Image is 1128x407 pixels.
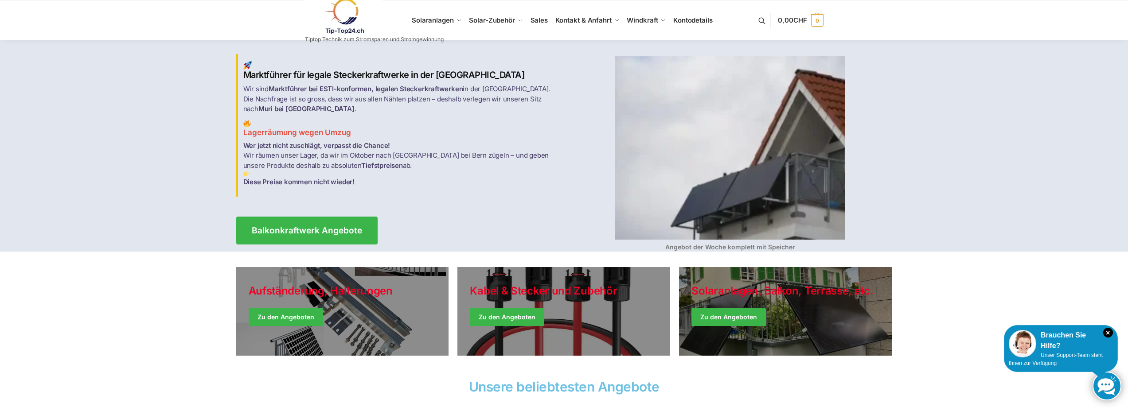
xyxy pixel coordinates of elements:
[778,7,823,34] a: 0,00CHF 0
[551,0,623,40] a: Kontakt & Anfahrt
[679,267,892,356] a: Winter Jackets
[778,16,807,24] span: 0,00
[269,85,463,93] strong: Marktführer bei ESTI-konformen, legalen Steckerkraftwerken
[243,120,559,138] h3: Lagerräumung wegen Umzug
[236,380,892,393] h2: Unsere beliebtesten Angebote
[236,217,378,244] a: Balkonkraftwerk Angebote
[615,56,845,240] img: Balkon-Terrassen-Kraftwerke 4
[811,14,824,27] span: 0
[670,0,716,40] a: Kontodetails
[1009,330,1113,351] div: Brauchen Sie Hilfe?
[243,141,559,187] p: Wir räumen unser Lager, da wir im Oktober nach [GEOGRAPHIC_DATA] bei Bern zügeln – und geben unse...
[527,0,551,40] a: Sales
[412,16,454,24] span: Solaranlagen
[258,105,355,113] strong: Muri bei [GEOGRAPHIC_DATA]
[361,161,402,170] strong: Tiefstpreisen
[236,267,449,356] a: Holiday Style
[555,16,612,24] span: Kontakt & Anfahrt
[1009,352,1103,366] span: Unser Support-Team steht Ihnen zur Verfügung
[243,141,390,150] strong: Wer jetzt nicht zuschlägt, verpasst die Chance!
[531,16,548,24] span: Sales
[793,16,807,24] span: CHF
[673,16,713,24] span: Kontodetails
[243,61,252,70] img: Balkon-Terrassen-Kraftwerke 1
[243,120,251,127] img: Balkon-Terrassen-Kraftwerke 2
[665,243,795,251] strong: Angebot der Woche komplett mit Speicher
[1103,328,1113,337] i: Schließen
[623,0,670,40] a: Windkraft
[305,37,444,42] p: Tiptop Technik zum Stromsparen und Stromgewinnung
[243,171,250,177] img: Balkon-Terrassen-Kraftwerke 3
[243,178,355,186] strong: Diese Preise kommen nicht wieder!
[457,267,670,356] a: Holiday Style
[627,16,658,24] span: Windkraft
[469,16,515,24] span: Solar-Zubehör
[243,84,559,114] p: Wir sind in der [GEOGRAPHIC_DATA]. Die Nachfrage ist so gross, dass wir aus allen Nähten platzen ...
[252,226,362,235] span: Balkonkraftwerk Angebote
[1009,330,1036,357] img: Customer service
[243,61,559,81] h2: Marktführer für legale Steckerkraftwerke in der [GEOGRAPHIC_DATA]
[465,0,527,40] a: Solar-Zubehör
